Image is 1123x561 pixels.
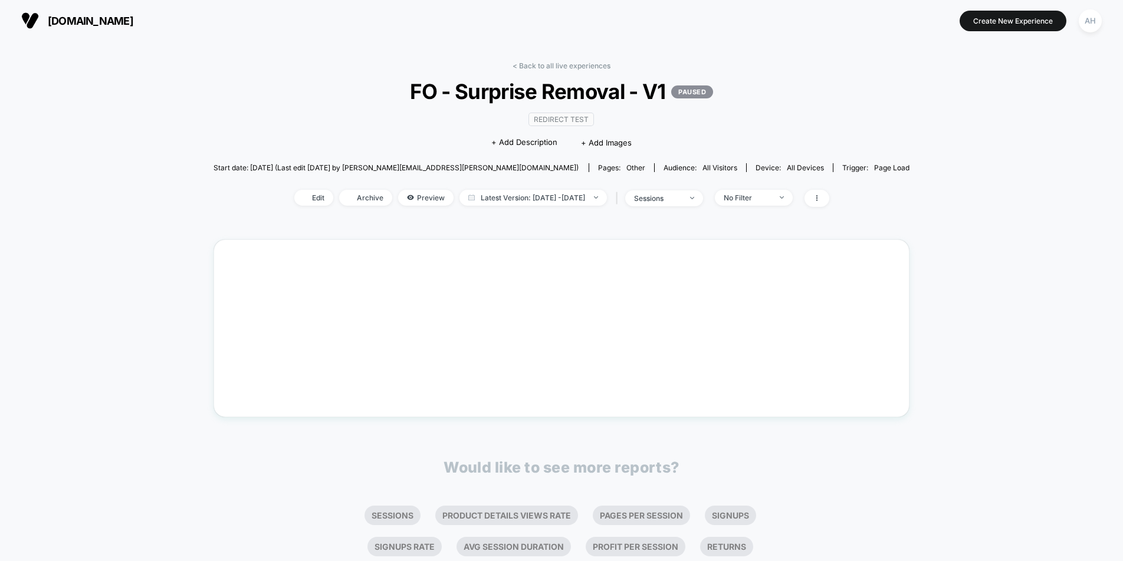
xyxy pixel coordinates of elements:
[528,113,594,126] span: Redirect Test
[598,163,645,172] div: Pages:
[634,194,681,203] div: sessions
[248,79,875,104] span: FO - Surprise Removal - V1
[214,163,579,172] span: Start date: [DATE] (Last edit [DATE] by [PERSON_NAME][EMAIL_ADDRESS][PERSON_NAME][DOMAIN_NAME])
[671,85,713,98] p: PAUSED
[339,190,392,206] span: Archive
[746,163,833,172] span: Device:
[365,506,421,525] li: Sessions
[724,193,771,202] div: No Filter
[613,190,625,207] span: |
[1079,9,1102,32] div: AH
[459,190,607,206] span: Latest Version: [DATE] - [DATE]
[435,506,578,525] li: Product Details Views Rate
[780,196,784,199] img: end
[491,137,557,148] span: + Add Description
[21,12,39,29] img: Visually logo
[457,537,571,556] li: Avg Session Duration
[705,506,756,525] li: Signups
[960,11,1066,31] button: Create New Experience
[48,15,133,27] span: [DOMAIN_NAME]
[513,61,610,70] a: < Back to all live experiences
[581,138,632,147] span: + Add Images
[690,197,694,199] img: end
[593,506,690,525] li: Pages Per Session
[702,163,737,172] span: All Visitors
[367,537,442,556] li: Signups Rate
[586,537,685,556] li: Profit Per Session
[468,194,475,200] img: calendar
[398,190,454,206] span: Preview
[664,163,737,172] div: Audience:
[700,537,753,556] li: Returns
[444,458,679,476] p: Would like to see more reports?
[626,163,645,172] span: other
[294,190,333,206] span: Edit
[787,163,824,172] span: all devices
[18,11,137,30] button: [DOMAIN_NAME]
[1075,9,1105,33] button: AH
[874,163,909,172] span: Page Load
[842,163,909,172] div: Trigger:
[594,196,598,199] img: end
